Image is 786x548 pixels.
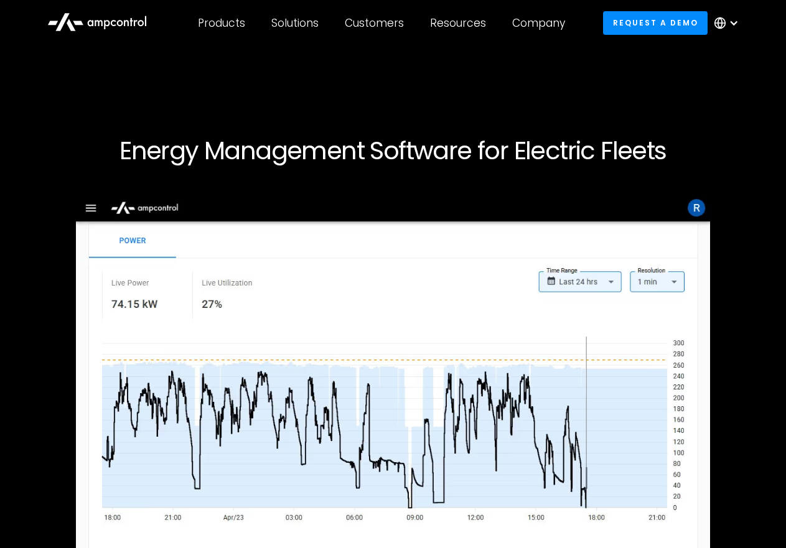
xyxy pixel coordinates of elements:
[430,16,486,30] div: Resources
[603,11,708,34] a: Request a demo
[512,16,565,30] div: Company
[345,16,404,30] div: Customers
[20,136,766,165] h1: Energy Management Software for Electric Fleets
[271,16,319,30] div: Solutions
[198,16,245,30] div: Products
